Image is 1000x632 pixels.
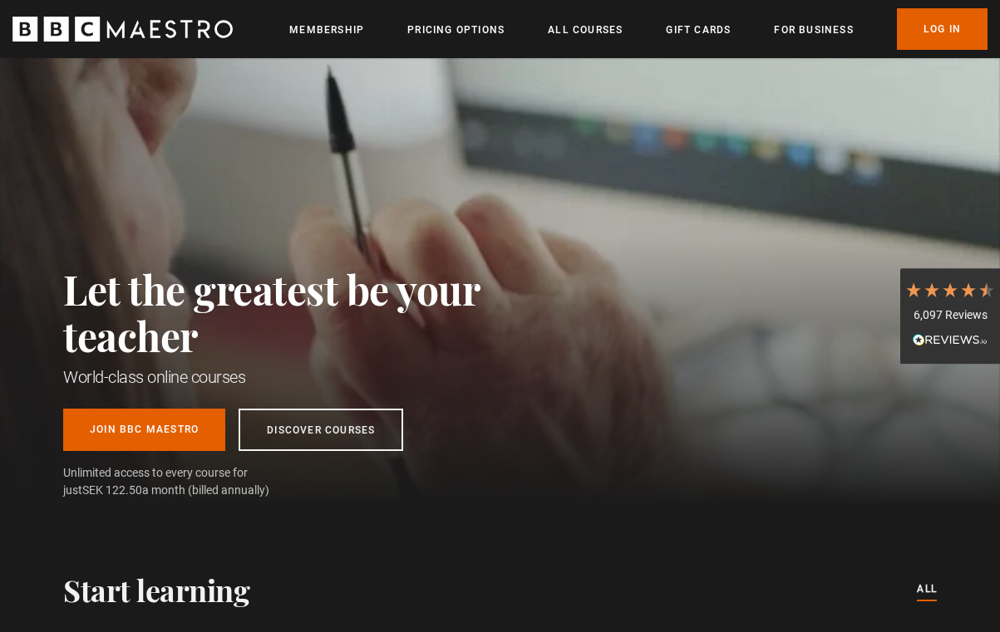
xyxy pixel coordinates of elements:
div: 6,097 Reviews [904,307,996,324]
a: Discover Courses [239,409,403,451]
a: Pricing Options [407,22,505,38]
a: Membership [289,22,364,38]
nav: Primary [289,8,988,50]
h1: World-class online courses [63,365,554,389]
a: All Courses [548,22,623,38]
div: 4.7 Stars [904,281,996,299]
h2: Let the greatest be your teacher [63,266,554,359]
a: For business [774,22,853,38]
a: Join BBC Maestro [63,409,225,451]
img: REVIEWS.io [913,334,988,345]
div: 6,097 ReviewsRead All Reviews [900,268,1000,365]
span: SEK 122.50 [82,483,142,497]
a: Log In [897,8,988,50]
svg: BBC Maestro [12,17,233,42]
a: Gift Cards [666,22,731,38]
div: Read All Reviews [904,331,996,351]
span: Unlimited access to every course for just a month (billed annually) [63,464,288,499]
